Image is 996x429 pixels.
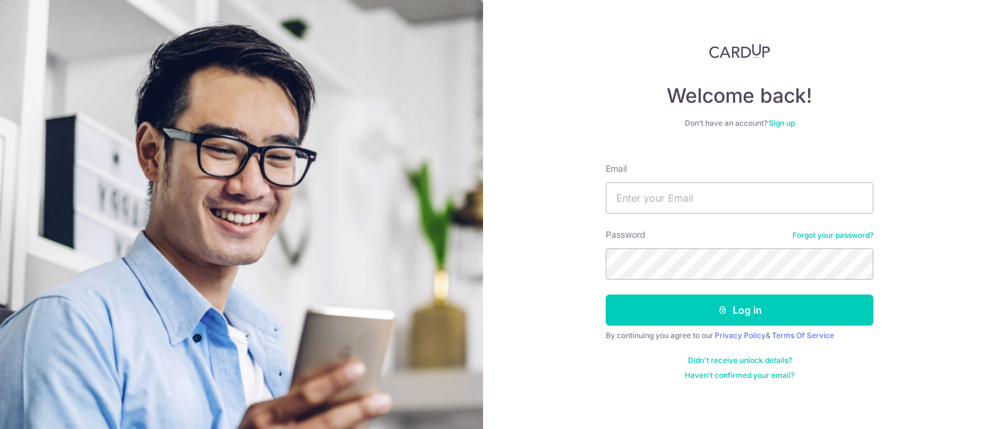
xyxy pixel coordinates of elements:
[606,83,873,108] h4: Welcome back!
[715,331,766,340] a: Privacy Policy
[606,118,873,128] div: Don’t have an account?
[769,118,795,128] a: Sign up
[709,44,770,59] img: CardUp Logo
[772,331,834,340] a: Terms Of Service
[606,331,873,341] div: By continuing you agree to our &
[688,356,792,365] a: Didn't receive unlock details?
[685,370,794,380] a: Haven't confirmed your email?
[606,163,627,175] label: Email
[606,182,873,214] input: Enter your Email
[606,295,873,326] button: Log in
[606,229,646,241] label: Password
[792,230,873,240] a: Forgot your password?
